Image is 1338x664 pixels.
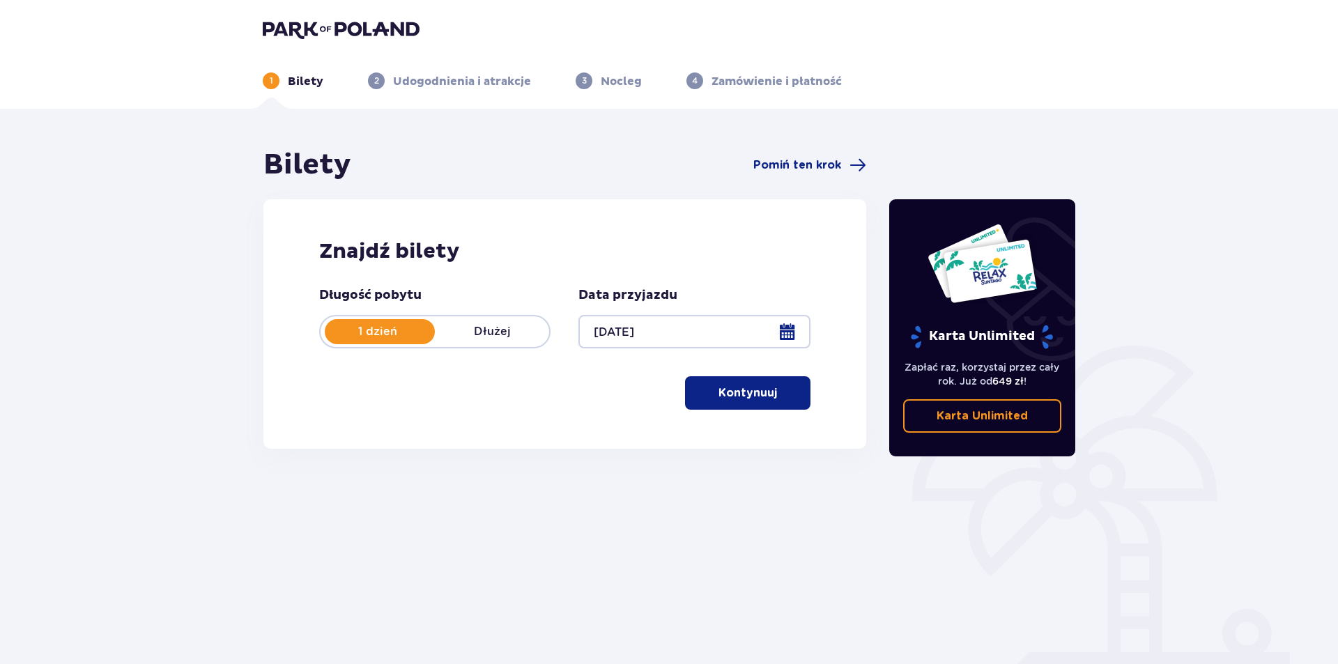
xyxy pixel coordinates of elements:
p: Kontynuuj [718,385,777,401]
p: Zapłać raz, korzystaj przez cały rok. Już od ! [903,360,1062,388]
a: Karta Unlimited [903,399,1062,433]
p: Data przyjazdu [578,287,677,304]
p: 1 [270,75,273,87]
p: 1 dzień [321,324,435,339]
span: 649 zł [992,376,1024,387]
p: Udogodnienia i atrakcje [393,74,531,89]
h1: Bilety [263,148,351,183]
p: 3 [582,75,587,87]
a: Pomiń ten krok [753,157,866,173]
span: Pomiń ten krok [753,157,841,173]
p: Bilety [288,74,323,89]
p: Nocleg [601,74,642,89]
p: 4 [692,75,698,87]
p: Karta Unlimited [909,325,1054,349]
button: Kontynuuj [685,376,810,410]
p: Karta Unlimited [937,408,1028,424]
p: Dłużej [435,324,549,339]
p: 2 [374,75,379,87]
p: Zamówienie i płatność [712,74,842,89]
h2: Znajdź bilety [319,238,810,265]
img: Park of Poland logo [263,20,420,39]
p: Długość pobytu [319,287,422,304]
